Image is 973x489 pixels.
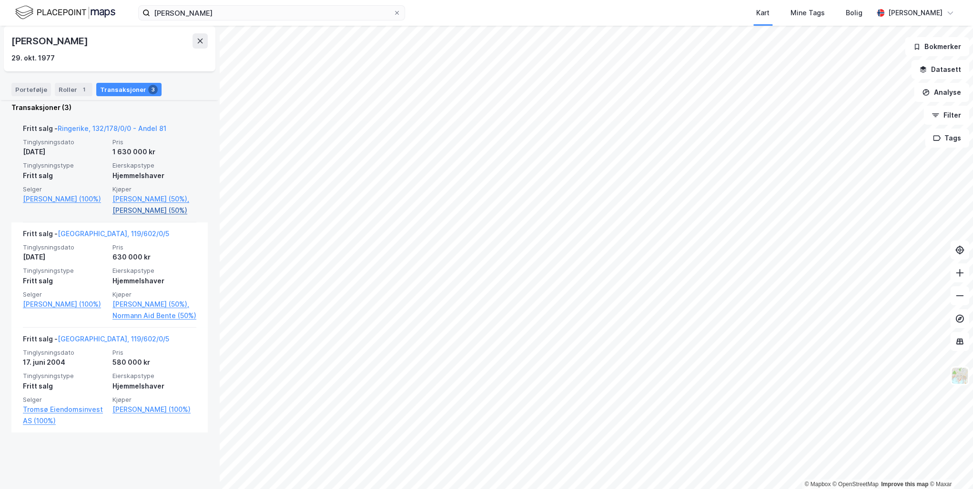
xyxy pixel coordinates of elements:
div: Portefølje [11,83,51,96]
a: Mapbox [804,481,831,488]
div: Kontrollprogram for chat [925,443,973,489]
div: Transaksjoner (3) [11,102,208,113]
div: 630 000 kr [112,251,196,263]
div: Fritt salg - [23,228,169,243]
button: Tags [925,129,969,148]
span: Tinglysningsdato [23,243,107,251]
button: Bokmerker [905,37,969,56]
div: Hjemmelshaver [112,275,196,287]
span: Kjøper [112,396,196,404]
div: 580 000 kr [112,357,196,368]
div: 1 630 000 kr [112,146,196,158]
span: Selger [23,290,107,299]
span: Tinglysningstype [23,372,107,380]
input: Søk på adresse, matrikkel, gårdeiere, leietakere eller personer [150,6,393,20]
span: Kjøper [112,185,196,193]
a: [PERSON_NAME] (50%) [112,205,196,216]
div: Bolig [846,7,862,19]
a: [GEOGRAPHIC_DATA], 119/602/0/5 [58,335,169,343]
a: [PERSON_NAME] (50%), [112,299,196,310]
a: [GEOGRAPHIC_DATA], 119/602/0/5 [58,230,169,238]
span: Tinglysningstype [23,267,107,275]
a: [PERSON_NAME] (50%), [112,193,196,205]
div: Fritt salg [23,170,107,181]
span: Pris [112,349,196,357]
div: Mine Tags [791,7,825,19]
span: Selger [23,185,107,193]
div: Hjemmelshaver [112,170,196,181]
span: Selger [23,396,107,404]
span: Eierskapstype [112,267,196,275]
a: Ringerike, 132/178/0/0 - Andel 81 [58,124,166,132]
a: [PERSON_NAME] (100%) [112,404,196,415]
div: [PERSON_NAME] [888,7,943,19]
a: [PERSON_NAME] (100%) [23,299,107,310]
a: Improve this map [881,481,928,488]
div: [DATE] [23,146,107,158]
div: Fritt salg [23,380,107,392]
span: Pris [112,243,196,251]
div: 17. juni 2004 [23,357,107,368]
div: Transaksjoner [96,83,162,96]
img: logo.f888ab2527a4732fd821a326f86c7f29.svg [15,4,115,21]
span: Kjøper [112,290,196,299]
button: Filter [923,106,969,125]
div: Kart [756,7,770,19]
span: Eierskapstype [112,161,196,170]
div: 3 [148,85,158,94]
div: [PERSON_NAME] [11,33,90,49]
a: OpenStreetMap [832,481,879,488]
div: Fritt salg [23,275,107,287]
a: Tromsø Eiendomsinvest AS (100%) [23,404,107,427]
span: Pris [112,138,196,146]
span: Eierskapstype [112,372,196,380]
img: Z [951,367,969,385]
div: 1 [79,85,89,94]
a: [PERSON_NAME] (100%) [23,193,107,205]
button: Datasett [911,60,969,79]
div: Fritt salg - [23,123,166,138]
a: Normann Aid Bente (50%) [112,310,196,321]
iframe: Chat Widget [925,443,973,489]
div: 29. okt. 1977 [11,52,55,64]
span: Tinglysningsdato [23,349,107,357]
div: Roller [55,83,92,96]
span: Tinglysningstype [23,161,107,170]
button: Analyse [914,83,969,102]
div: Hjemmelshaver [112,380,196,392]
div: Fritt salg - [23,333,169,349]
div: [DATE] [23,251,107,263]
span: Tinglysningsdato [23,138,107,146]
